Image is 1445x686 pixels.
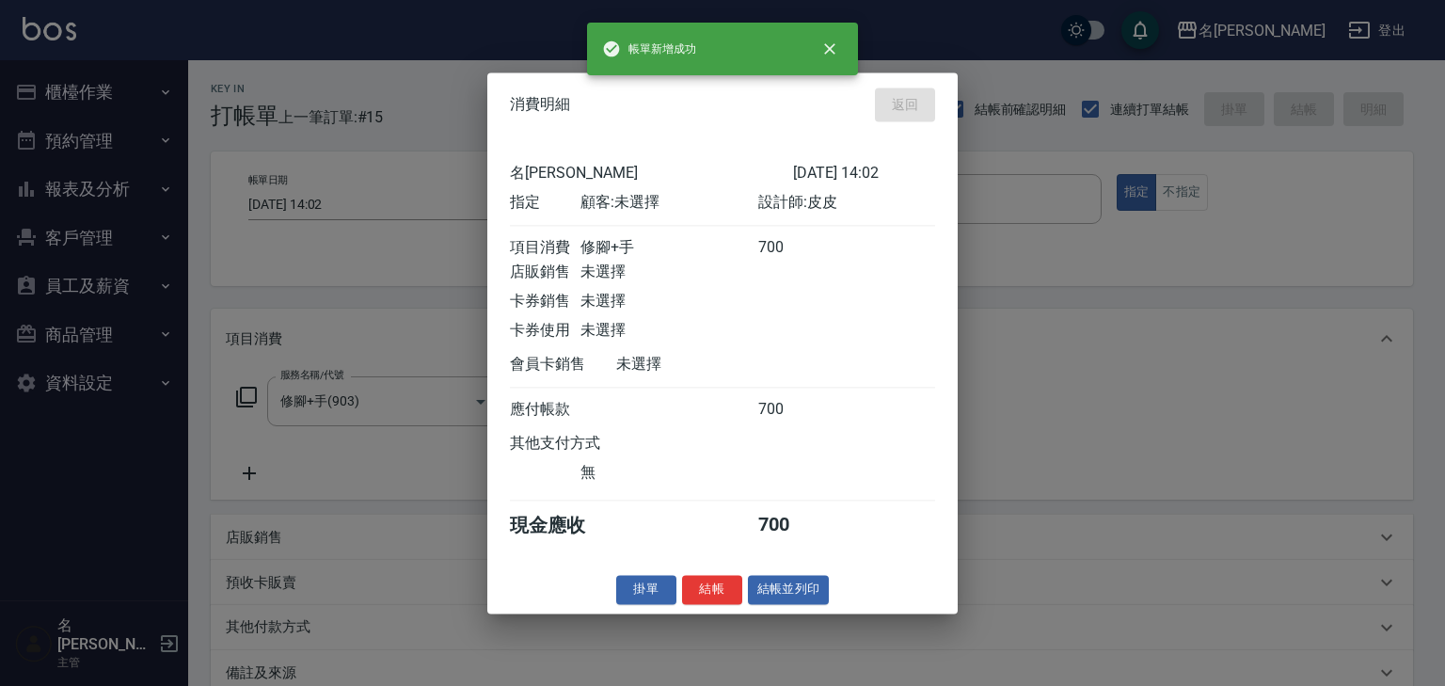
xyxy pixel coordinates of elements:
div: 名[PERSON_NAME] [510,164,793,183]
span: 消費明細 [510,95,570,114]
button: close [809,28,850,70]
div: 應付帳款 [510,400,580,420]
div: 無 [580,463,757,483]
div: [DATE] 14:02 [793,164,935,183]
div: 設計師: 皮皮 [758,193,935,213]
div: 顧客: 未選擇 [580,193,757,213]
div: 未選擇 [580,292,757,311]
div: 其他支付方式 [510,434,652,454]
div: 卡券使用 [510,321,580,341]
button: 結帳並列印 [748,575,830,604]
div: 修腳+手 [580,238,757,258]
div: 卡券銷售 [510,292,580,311]
div: 未選擇 [580,263,757,282]
button: 掛單 [616,575,676,604]
div: 店販銷售 [510,263,580,282]
div: 700 [758,400,829,420]
span: 帳單新增成功 [602,40,696,58]
div: 未選擇 [616,355,793,375]
div: 會員卡銷售 [510,355,616,375]
div: 現金應收 [510,513,616,538]
div: 未選擇 [580,321,757,341]
div: 項目消費 [510,238,580,258]
div: 700 [758,238,829,258]
button: 結帳 [682,575,742,604]
div: 指定 [510,193,580,213]
div: 700 [758,513,829,538]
